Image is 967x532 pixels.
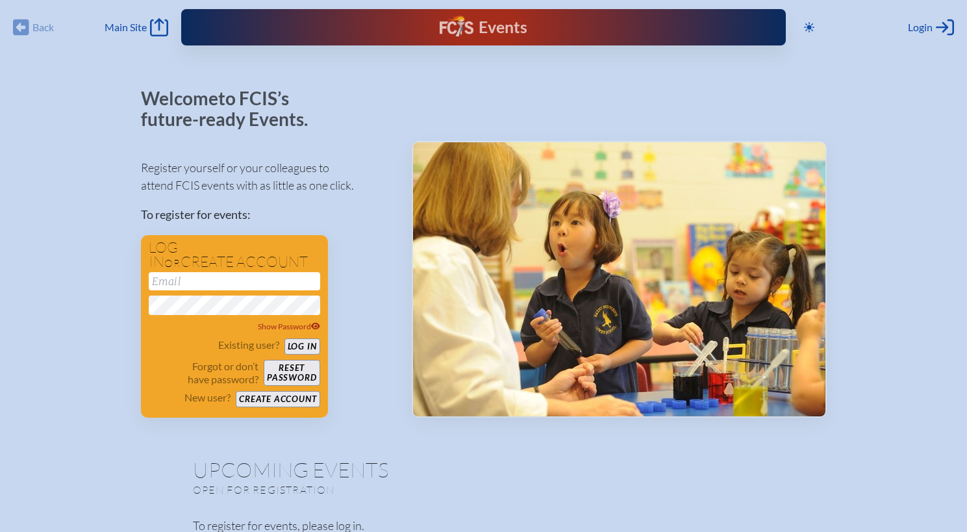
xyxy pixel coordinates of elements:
p: Existing user? [218,338,279,351]
input: Email [149,272,320,290]
h1: Log in create account [149,240,320,270]
button: Log in [284,338,320,355]
div: FCIS Events — Future ready [353,16,614,39]
button: Resetpassword [264,360,320,386]
p: Open for registration [193,483,536,496]
img: Events [413,142,825,416]
p: New user? [184,391,231,404]
span: Login [908,21,933,34]
p: To register for events: [141,206,391,223]
p: Welcome to FCIS’s future-ready Events. [141,88,323,129]
a: Main Site [105,18,168,36]
h1: Upcoming Events [193,459,775,480]
p: Register yourself or your colleagues to attend FCIS events with as little as one click. [141,159,391,194]
span: Show Password [258,322,320,331]
span: Main Site [105,21,147,34]
p: Forgot or don’t have password? [149,360,259,386]
span: or [164,257,181,270]
button: Create account [236,391,320,407]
